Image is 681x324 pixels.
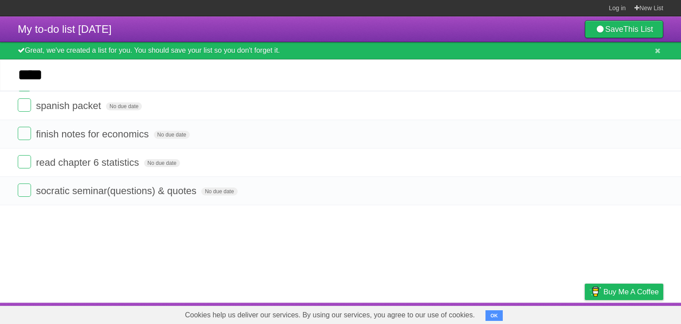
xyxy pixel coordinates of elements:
[36,185,199,196] span: socratic seminar(questions) & quotes
[607,305,663,322] a: Suggest a feature
[18,91,31,104] label: Done
[496,305,532,322] a: Developers
[603,284,659,300] span: Buy me a coffee
[106,102,142,110] span: No due date
[18,155,31,168] label: Done
[543,305,563,322] a: Terms
[585,20,663,38] a: SaveThis List
[36,100,103,111] span: spanish packet
[36,157,141,168] span: read chapter 6 statistics
[201,187,237,195] span: No due date
[36,129,151,140] span: finish notes for economics
[585,284,663,300] a: Buy me a coffee
[154,131,190,139] span: No due date
[18,127,31,140] label: Done
[485,310,503,321] button: OK
[144,159,180,167] span: No due date
[176,306,484,324] span: Cookies help us deliver our services. By using our services, you agree to our use of cookies.
[573,305,596,322] a: Privacy
[467,305,485,322] a: About
[18,98,31,112] label: Done
[623,25,653,34] b: This List
[18,23,112,35] span: My to-do list [DATE]
[18,183,31,197] label: Done
[589,284,601,299] img: Buy me a coffee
